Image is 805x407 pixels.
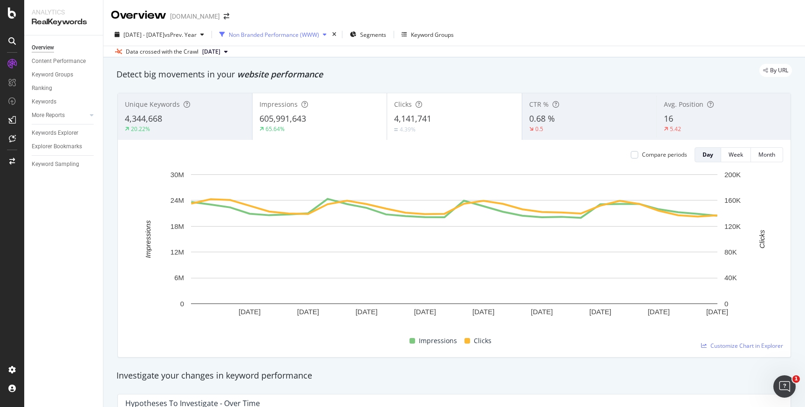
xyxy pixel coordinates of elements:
[32,159,96,169] a: Keyword Sampling
[32,97,56,107] div: Keywords
[706,308,728,316] text: [DATE]
[32,43,96,53] a: Overview
[125,170,783,331] svg: A chart.
[216,27,330,42] button: Non Branded Performance (WWW)
[664,100,703,109] span: Avg. Position
[535,125,543,133] div: 0.5
[346,27,390,42] button: Segments
[171,196,184,204] text: 24M
[724,300,728,308] text: 0
[724,222,741,230] text: 120K
[32,110,87,120] a: More Reports
[729,151,743,159] div: Week
[703,151,713,159] div: Day
[180,300,184,308] text: 0
[32,110,65,120] div: More Reports
[32,128,96,138] a: Keywords Explorer
[297,308,319,316] text: [DATE]
[531,308,553,316] text: [DATE]
[751,147,783,162] button: Month
[360,31,386,39] span: Segments
[111,7,166,23] div: Overview
[400,125,416,133] div: 4.39%
[724,274,737,282] text: 40K
[174,274,184,282] text: 6M
[111,27,208,42] button: [DATE] - [DATE]vsPrev. Year
[589,308,611,316] text: [DATE]
[724,248,737,256] text: 80K
[198,46,232,57] button: [DATE]
[202,48,220,56] span: 2025 Aug. 25th
[394,113,431,124] span: 4,141,741
[32,159,79,169] div: Keyword Sampling
[710,342,783,350] span: Customize Chart in Explorer
[32,83,52,93] div: Ranking
[414,308,436,316] text: [DATE]
[32,97,96,107] a: Keywords
[670,125,681,133] div: 5.42
[664,113,673,124] span: 16
[32,142,82,152] div: Explorer Bookmarks
[32,83,96,93] a: Ranking
[171,171,184,179] text: 30M
[474,335,491,346] span: Clicks
[131,125,150,133] div: 20.22%
[32,56,86,66] div: Content Performance
[330,30,338,39] div: times
[773,375,796,398] iframe: Intercom live chat
[164,31,197,39] span: vs Prev. Year
[419,335,457,346] span: Impressions
[411,31,454,39] div: Keyword Groups
[144,220,152,258] text: Impressions
[32,56,96,66] a: Content Performance
[721,147,751,162] button: Week
[259,113,306,124] span: 605,991,643
[770,68,788,73] span: By URL
[171,222,184,230] text: 18M
[125,100,180,109] span: Unique Keywords
[259,100,298,109] span: Impressions
[123,31,164,39] span: [DATE] - [DATE]
[701,342,783,350] a: Customize Chart in Explorer
[759,64,792,77] div: legacy label
[32,128,78,138] div: Keywords Explorer
[472,308,494,316] text: [DATE]
[642,151,687,159] div: Compare periods
[32,43,54,53] div: Overview
[758,229,766,248] text: Clicks
[394,100,412,109] span: Clicks
[32,7,96,17] div: Analytics
[126,48,198,56] div: Data crossed with the Crawl
[394,128,398,131] img: Equal
[648,308,669,316] text: [DATE]
[32,70,73,80] div: Keyword Groups
[724,196,741,204] text: 160K
[695,147,721,162] button: Day
[170,12,220,21] div: [DOMAIN_NAME]
[792,375,800,383] span: 1
[239,308,260,316] text: [DATE]
[758,151,775,159] div: Month
[229,31,319,39] div: Non Branded Performance (WWW)
[116,370,792,382] div: Investigate your changes in keyword performance
[398,27,457,42] button: Keyword Groups
[125,113,162,124] span: 4,344,668
[355,308,377,316] text: [DATE]
[32,70,96,80] a: Keyword Groups
[171,248,184,256] text: 12M
[32,17,96,28] div: RealKeywords
[266,125,285,133] div: 65.64%
[224,13,229,20] div: arrow-right-arrow-left
[529,100,549,109] span: CTR %
[724,171,741,179] text: 200K
[32,142,96,152] a: Explorer Bookmarks
[529,113,555,124] span: 0.68 %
